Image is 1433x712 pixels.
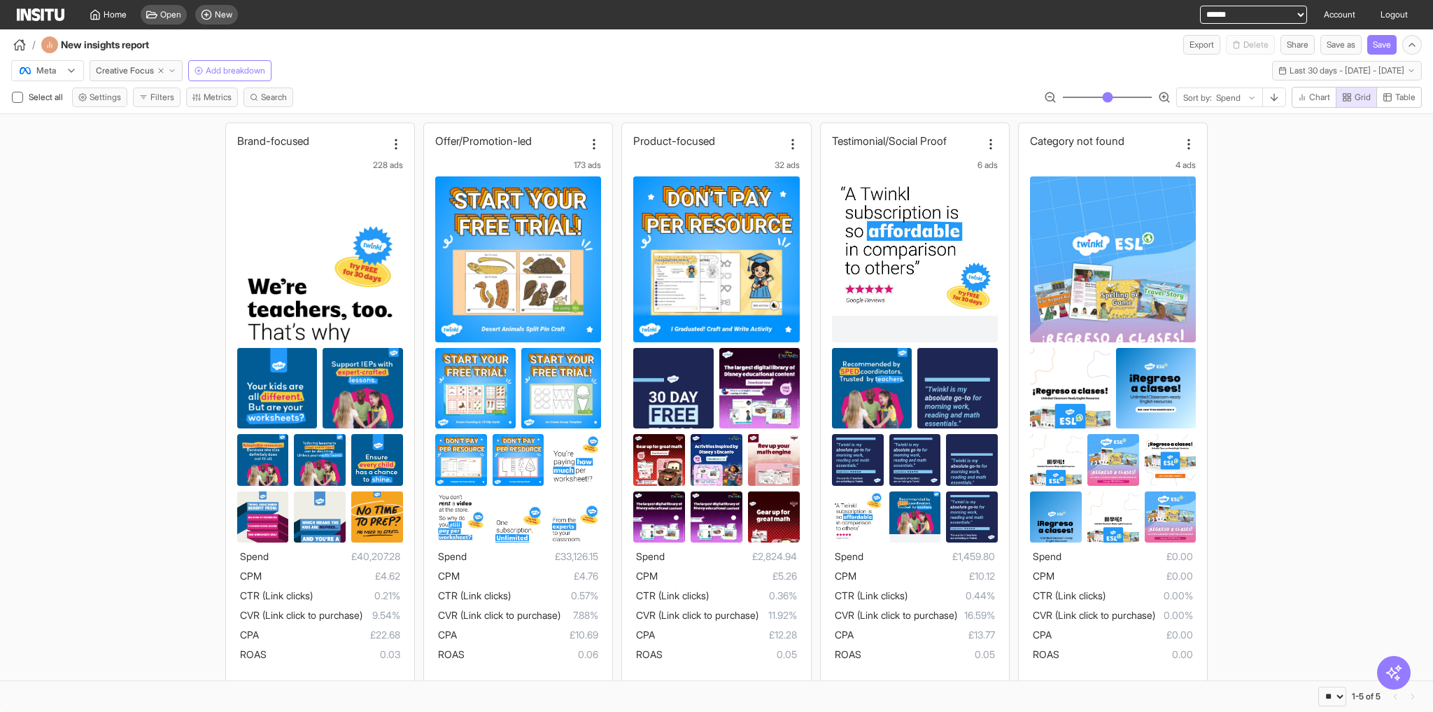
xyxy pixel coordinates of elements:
span: Spend [240,550,269,562]
div: 173 ads [435,160,601,171]
span: Spend [1033,550,1061,562]
span: £0.00 [1061,548,1193,565]
button: Add breakdown [188,60,271,81]
span: Table [1395,92,1416,103]
span: £12.28 [655,627,796,643]
span: Last 30 days - [DATE] - [DATE] [1290,65,1404,76]
span: CTR (Link clicks) [240,589,313,601]
span: Add breakdown [206,65,265,76]
span: 11.92% [758,607,796,624]
span: 0.36% [709,587,796,604]
h2: Offer/Promotion-led [435,134,532,148]
span: CVR (Link click to purchase) [438,609,560,621]
span: 0.57% [511,587,598,604]
span: Grid [1355,92,1371,103]
span: 0.06 [465,646,598,663]
span: CVR (Link click to purchase) [1033,609,1155,621]
span: £4.76 [460,568,598,585]
span: £40,207.28 [269,548,400,565]
span: £33,126.15 [467,548,598,565]
span: CTR (Link clicks) [438,589,511,601]
span: CPM [438,570,460,582]
span: / [32,38,36,52]
span: Select all [29,92,66,102]
button: Creative Focus [90,60,183,81]
span: ROAS [240,648,267,660]
div: 6 ads [832,160,998,171]
span: Chart [1309,92,1330,103]
span: CPM [835,570,856,582]
div: Brand-focused [237,134,386,148]
span: 9.54% [362,607,400,624]
span: Search [261,92,287,103]
div: 4 ads [1030,160,1196,171]
div: 32 ads [633,160,799,171]
span: 0.00% [1155,607,1193,624]
h2: Brand-focused [237,134,309,148]
button: Save [1367,35,1397,55]
span: 0.21% [313,587,400,604]
span: CTR (Link clicks) [1033,589,1106,601]
img: Logo [17,8,64,21]
button: / [11,36,36,53]
span: £1,459.80 [863,548,995,565]
span: £5.26 [658,568,796,585]
button: Search [243,88,293,107]
div: 228 ads [237,160,403,171]
span: 0.03 [267,646,400,663]
span: 0.05 [861,646,995,663]
div: Testimonial/Social Proof [832,134,981,148]
span: Creative Focus [96,65,154,76]
span: Spend [438,550,467,562]
span: £22.68 [259,627,400,643]
button: Export [1183,35,1220,55]
span: 0.05 [663,646,796,663]
span: ROAS [1033,648,1059,660]
span: £10.12 [856,568,995,585]
span: Home [104,9,127,20]
span: CPM [1033,570,1054,582]
span: CPM [636,570,658,582]
span: £0.00 [1052,627,1193,643]
div: New insights report [41,36,187,53]
span: Settings [90,92,121,103]
span: CVR (Link click to purchase) [240,609,362,621]
button: Settings [72,88,127,107]
span: £13.77 [854,627,995,643]
span: 0.00 [1059,646,1193,663]
span: 0.44% [908,587,995,604]
h2: Testimonial/ [832,134,889,148]
span: CPM [240,570,262,582]
button: Filters [133,88,181,107]
h4: New insights report [61,38,187,52]
span: £2,824.94 [665,548,796,565]
span: 0.00% [1106,587,1193,604]
span: CPA [1033,629,1052,641]
button: Chart [1292,87,1336,108]
button: Delete [1226,35,1275,55]
button: Table [1376,87,1422,108]
span: CVR (Link click to purchase) [835,609,957,621]
button: Grid [1336,87,1377,108]
span: CPA [835,629,854,641]
span: £0.00 [1054,568,1193,585]
span: New [215,9,232,20]
button: Last 30 days - [DATE] - [DATE] [1272,61,1422,81]
span: CTR (Link clicks) [835,589,908,601]
span: You cannot delete a preset report. [1226,35,1275,55]
span: Spend [835,550,863,562]
div: Category not found [1030,134,1179,148]
span: CTR (Link clicks) [636,589,709,601]
h2: Social Proof [889,134,947,148]
span: CPA [240,629,259,641]
div: Offer/Promotion-led [435,134,584,148]
span: ROAS [636,648,663,660]
div: Product-focused [633,134,782,148]
span: 16.59% [957,607,995,624]
span: Sort by: [1183,92,1212,104]
span: £4.62 [262,568,400,585]
button: Metrics [186,88,238,107]
h2: Category not found [1030,134,1124,148]
span: ROAS [835,648,861,660]
span: Spend [636,550,665,562]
